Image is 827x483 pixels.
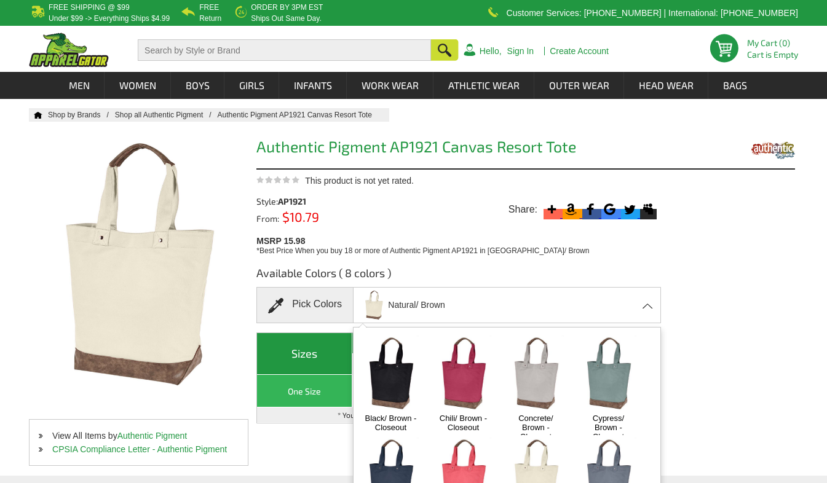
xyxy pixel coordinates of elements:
span: Cart is Empty [747,50,798,59]
a: Boys [172,72,224,99]
svg: Amazon [563,201,579,218]
img: Authentic Pigment [750,134,795,165]
a: Work Wear [347,72,433,99]
div: One Size [260,383,349,399]
span: AP1921 [278,196,306,206]
img: Concrete/ Brown [504,333,568,414]
span: Natural/ Brown [388,294,445,316]
svg: Facebook [582,201,599,218]
svg: Twitter [621,201,638,218]
a: Athletic Wear [434,72,534,99]
p: under $99 -> everything ships $4.99 [49,15,170,22]
img: Cypress/ Brown [576,333,641,414]
svg: Google Bookmark [601,201,618,218]
b: Order by 3PM EST [251,3,323,12]
a: Infants [280,72,346,99]
a: Bags [709,72,761,99]
li: My Cart (0) [747,39,793,47]
img: ApparelGator [29,33,109,67]
svg: More [544,201,560,218]
li: View All Items by [30,429,248,442]
p: Return [199,15,221,22]
th: Sizes [257,333,352,375]
img: Natural/ Brown [361,289,387,321]
a: Authentic Pigment [117,431,188,441]
span: This product is not yet rated. [305,176,414,186]
a: Girls [225,72,279,99]
span: Share: [508,203,537,216]
b: Free [199,3,219,12]
a: CPSIA Compliance Letter - Authentic Pigment [52,444,227,454]
h3: Available Colors ( 8 colors ) [256,265,660,287]
a: Concrete/ Brown - Closeout [510,414,562,441]
div: From: [256,212,358,223]
div: Style: [256,197,358,206]
a: Authentic Pigment AP1921 Canvas Resort Tote [218,111,384,119]
b: Free Shipping @ $99 [49,3,130,12]
a: Shop by Brands [48,111,115,119]
a: Outer Wear [535,72,623,99]
h1: Authentic Pigment AP1921 Canvas Resort Tote [256,139,660,158]
a: Women [105,72,170,99]
img: This product is not yet rated. [256,176,299,184]
a: Create Account [550,47,609,55]
a: Men [55,72,104,99]
a: Black/ Brown - Closeout [365,414,417,432]
div: Pick Colors [256,287,354,323]
a: Hello, [480,47,502,55]
input: Search by Style or Brand [138,39,431,61]
p: Customer Services: [PHONE_NUMBER] | International: [PHONE_NUMBER] [507,9,798,17]
p: ships out same day. [251,15,323,22]
a: Cypress/ Brown - Closeout [582,414,635,441]
svg: Myspace [640,201,657,218]
a: Chili/ Brown - Closeout [437,414,489,432]
a: Home [29,111,42,119]
img: Chili/ Brown [431,333,496,414]
span: $10.79 [279,209,319,224]
span: *Best Price When you buy 18 or more of Authentic Pigment AP1921 in [GEOGRAPHIC_DATA]/ Brown [256,246,589,255]
a: Sign In [507,47,534,55]
div: MSRP 15.98 [256,233,664,256]
a: Head Wear [625,72,708,99]
td: * You get volume discount when you order more of this style and color. [257,407,660,423]
img: Black/ Brown [358,333,423,414]
a: Shop all Authentic Pigment [115,111,218,119]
